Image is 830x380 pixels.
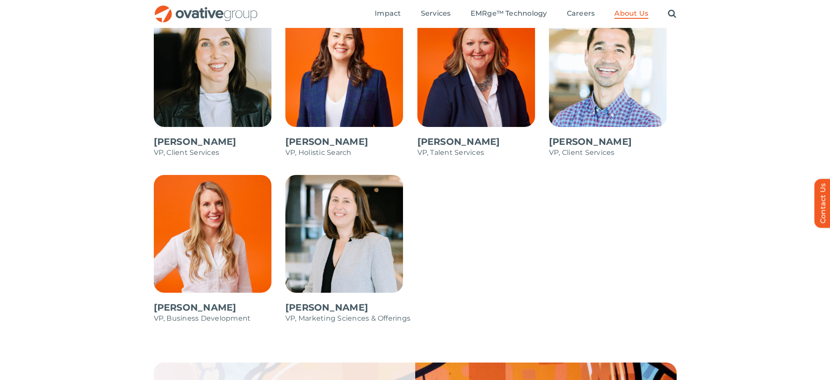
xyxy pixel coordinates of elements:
[421,9,451,18] span: Services
[471,9,547,19] a: EMRge™ Technology
[421,9,451,19] a: Services
[668,9,676,19] a: Search
[567,9,595,18] span: Careers
[375,9,401,19] a: Impact
[375,9,401,18] span: Impact
[154,4,258,13] a: OG_Full_horizontal_RGB
[614,9,648,18] span: About Us
[471,9,547,18] span: EMRge™ Technology
[567,9,595,19] a: Careers
[614,9,648,19] a: About Us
